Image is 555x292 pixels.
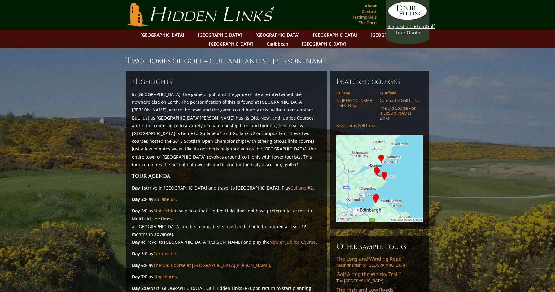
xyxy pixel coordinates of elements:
[206,39,256,48] a: [GEOGRAPHIC_DATA]
[336,90,376,95] a: Gullane
[126,54,429,67] h1: Two Homes of Golf – Gullane and St. [PERSON_NAME]
[132,185,145,191] strong: Day 1:
[132,251,145,256] strong: Day 5:
[132,196,145,202] strong: Day 2:
[269,239,316,245] a: New or Jubilee Course
[351,13,378,21] a: Testimonials
[132,77,138,87] span: H
[132,250,321,257] p: Play .
[132,207,321,246] p: Play (please note that Hidden Links does not have preferential access to Muirfield, tee times at ...
[336,77,423,87] h6: Featured Courses
[336,255,404,262] span: The Long and Winding Road
[132,262,145,268] strong: Day 6:
[132,285,145,291] strong: Day 8:
[336,242,423,252] h6: Other Sample Tours
[252,30,303,39] a: [GEOGRAPHIC_DATA]
[360,7,378,16] a: Contact
[363,2,378,10] a: About
[153,274,177,280] a: Kingsbarns
[132,273,321,281] p: Play .
[132,184,321,192] p: Arrive in [GEOGRAPHIC_DATA] and travel to [GEOGRAPHIC_DATA]. Play .
[132,172,321,180] h3: Tour Agenda
[137,30,187,39] a: [GEOGRAPHIC_DATA]
[357,18,378,27] a: The Open
[368,30,418,39] a: [GEOGRAPHIC_DATA]
[387,2,428,36] a: Request a CustomGolf Tour Quote
[132,274,145,280] strong: Day 7:
[399,270,401,276] sup: ™
[153,196,176,202] a: Gullane #1
[132,239,145,245] strong: Day 4:
[380,90,419,95] a: Muirfield
[336,255,423,268] a: The Long and Winding Road™Machrihanish to [GEOGRAPHIC_DATA]
[336,135,423,222] img: Google Map of Tour Courses
[132,261,321,269] p: Play .
[153,208,172,214] a: Muirfield
[336,123,376,128] a: Kingsbarns Golf Links
[310,30,360,39] a: [GEOGRAPHIC_DATA]
[203,55,204,59] sup: ™
[380,106,419,121] a: The Old Course – St. [PERSON_NAME] Links
[387,23,426,29] span: Request a Custom
[290,185,313,191] a: Gullane #2
[299,39,349,48] a: [GEOGRAPHIC_DATA]
[336,271,401,278] span: Golf Along the Whisky Trail
[264,39,291,48] a: Caribbean
[153,251,176,256] a: Carnoustie
[132,195,321,203] p: Play .
[336,271,423,283] a: Golf Along the Whisky Trail™The [GEOGRAPHIC_DATA]
[132,208,145,214] strong: Day 3:
[394,286,396,291] sup: ™
[402,255,404,260] sup: ™
[195,30,245,39] a: [GEOGRAPHIC_DATA]
[132,77,321,87] h6: ighlights
[336,98,376,108] a: St. [PERSON_NAME] Links–New
[153,262,270,268] a: The Old Course at [GEOGRAPHIC_DATA][PERSON_NAME]
[380,98,419,103] a: Carnoustie Golf Links
[132,90,321,168] p: In [GEOGRAPHIC_DATA], the game of golf and the game of life are intertwined like nowhere else on ...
